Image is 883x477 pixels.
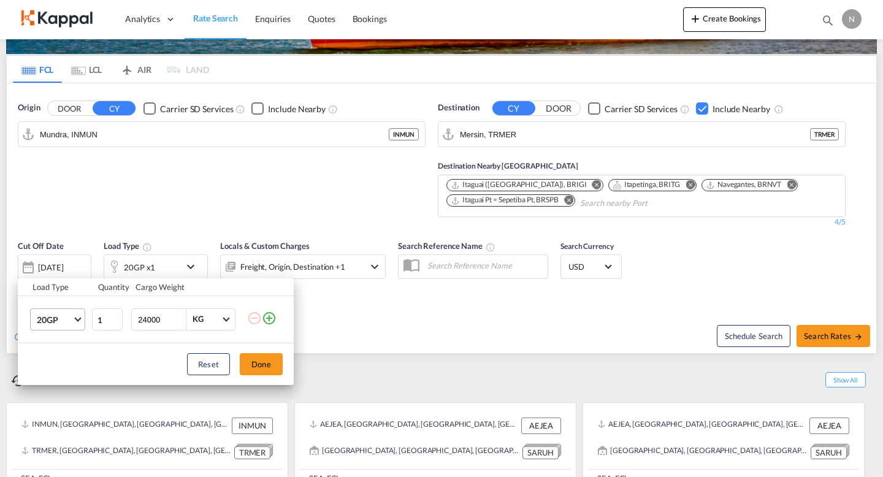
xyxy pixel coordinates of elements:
[137,309,186,330] input: Enter Weight
[92,308,123,330] input: Qty
[30,308,85,330] md-select: Choose: 20GP
[18,278,91,296] th: Load Type
[240,353,283,375] button: Done
[136,281,240,292] div: Cargo Weight
[37,314,72,326] span: 20GP
[187,353,230,375] button: Reset
[247,311,262,326] md-icon: icon-minus-circle-outline
[262,311,277,326] md-icon: icon-plus-circle-outline
[91,278,129,296] th: Quantity
[193,314,204,324] div: KG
